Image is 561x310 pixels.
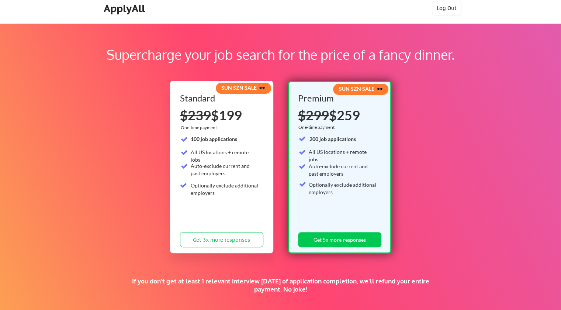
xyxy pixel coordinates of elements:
strong: 200 job applications [309,136,356,142]
div: $199 [180,108,263,122]
button: Get 3x more responses [180,232,263,247]
div: $259 [298,108,379,122]
div: Optionally exclude additional employers [191,182,259,196]
div: Premium [298,94,379,103]
div: Supercharge your job search for the price of a fancy dinner. [47,45,514,65]
s: $239 [180,107,211,123]
div: ApplyAll [104,2,147,15]
button: Get 5x more responses [298,232,381,247]
div: One-time payment [298,124,337,130]
div: One-time payment [181,125,219,131]
div: All US locations + remote jobs [191,149,259,163]
div: Auto-exclude current and past employers [309,163,377,177]
s: $299 [298,107,329,123]
div: Standard [180,94,261,103]
strong: 100 job applications [191,136,237,142]
strong: SUN SZN SALE 🕶️ [221,85,265,91]
button: Log Out [432,1,461,15]
div: Auto-exclude current and past employers [191,162,259,177]
strong: SUN SZN SALE 🕶️ [339,86,383,92]
div: If you don't get at least 1 relevant interview [DATE] of application completion, we'll refund you... [128,277,433,293]
div: Optionally exclude additional employers [309,181,377,196]
div: All US locations + remote jobs [309,148,377,163]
